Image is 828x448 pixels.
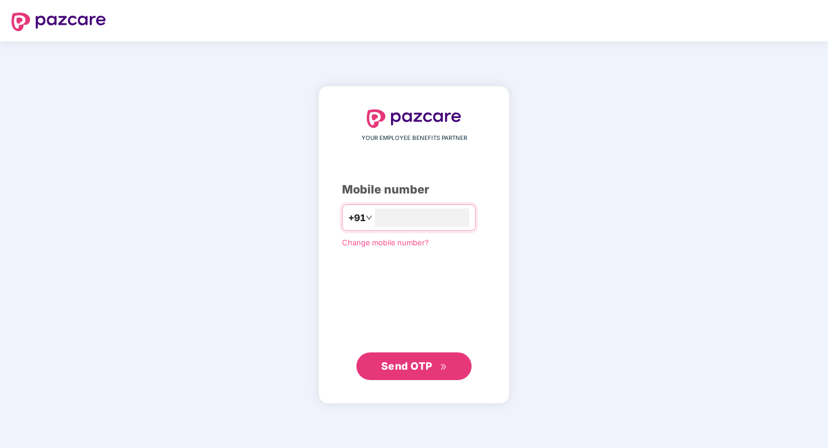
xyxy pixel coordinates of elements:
[362,134,467,143] span: YOUR EMPLOYEE BENEFITS PARTNER
[342,181,486,199] div: Mobile number
[367,109,461,128] img: logo
[440,363,447,371] span: double-right
[356,352,472,380] button: Send OTPdouble-right
[342,238,429,247] a: Change mobile number?
[12,13,106,31] img: logo
[366,214,373,221] span: down
[348,211,366,225] span: +91
[381,360,432,372] span: Send OTP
